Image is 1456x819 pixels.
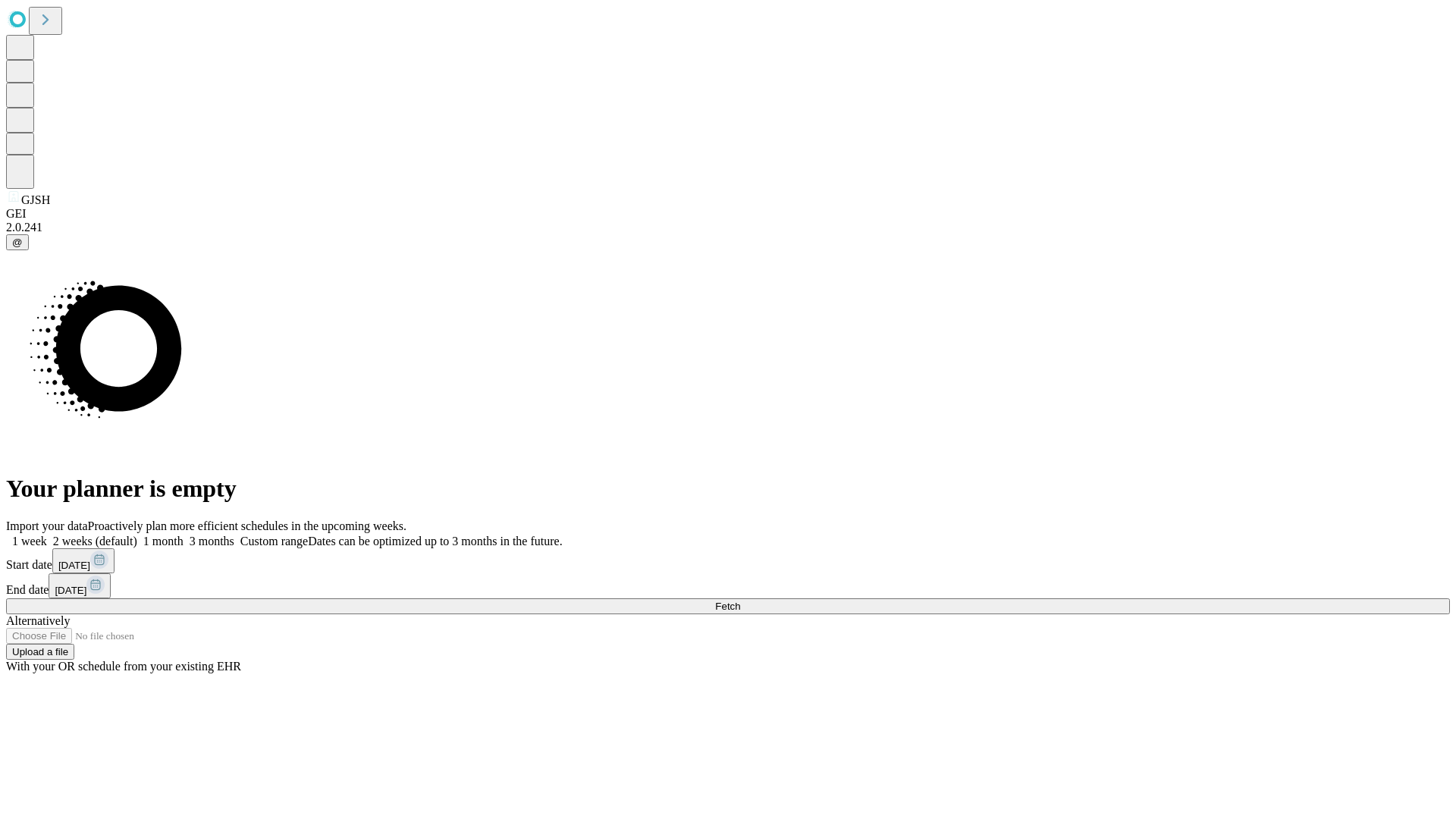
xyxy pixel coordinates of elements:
span: Dates can be optimized up to 3 months in the future. [308,535,562,548]
button: Upload a file [6,644,74,660]
span: @ [12,237,23,248]
div: Start date [6,548,1450,573]
span: 1 week [12,535,47,548]
button: Fetch [6,598,1450,614]
span: [DATE] [58,560,90,571]
button: @ [6,234,29,250]
span: GJSH [21,193,50,206]
span: With your OR schedule from your existing EHR [6,660,241,673]
span: [DATE] [55,585,86,596]
button: [DATE] [52,548,115,573]
span: Import your data [6,519,88,532]
span: Fetch [715,601,740,612]
span: Custom range [240,535,308,548]
span: Alternatively [6,614,70,627]
div: End date [6,573,1450,598]
div: GEI [6,207,1450,221]
span: 2 weeks (default) [53,535,137,548]
div: 2.0.241 [6,221,1450,234]
button: [DATE] [49,573,111,598]
span: 3 months [190,535,234,548]
span: 1 month [143,535,184,548]
span: Proactively plan more efficient schedules in the upcoming weeks. [88,519,406,532]
h1: Your planner is empty [6,475,1450,503]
